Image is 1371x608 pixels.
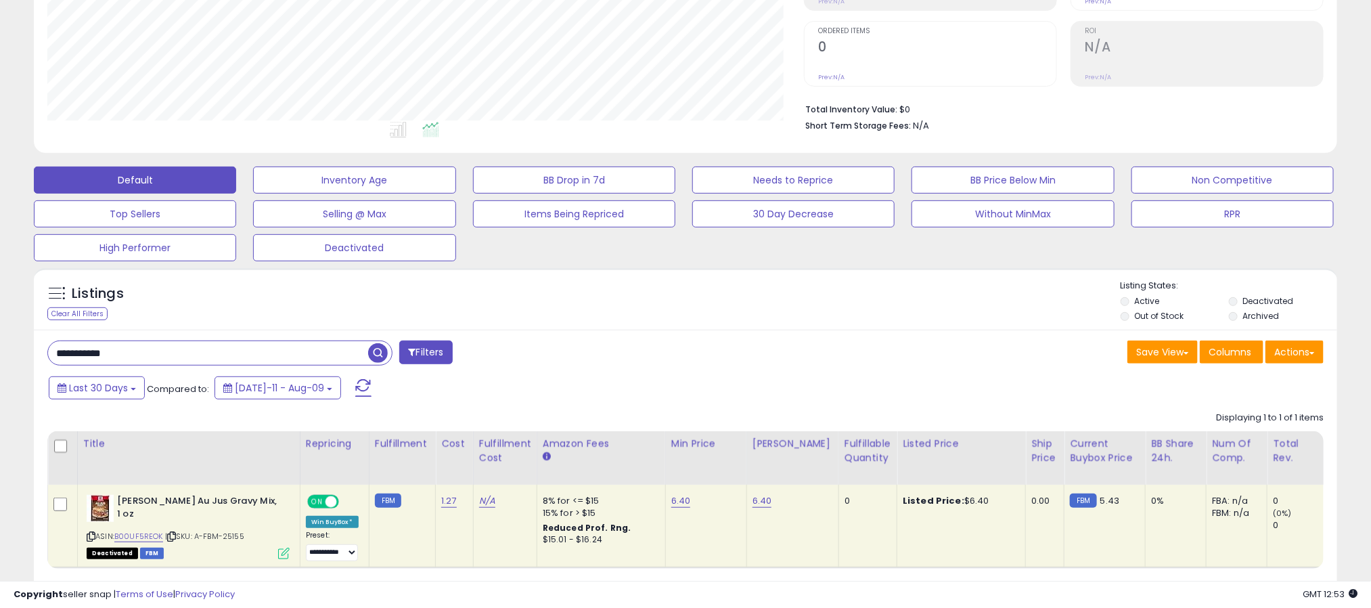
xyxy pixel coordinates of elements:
[375,494,401,508] small: FBM
[819,39,1056,58] h2: 0
[441,494,457,508] a: 1.27
[845,437,891,465] div: Fulfillable Quantity
[1273,508,1292,519] small: (0%)
[1121,280,1337,292] p: Listing States:
[806,104,898,115] b: Total Inventory Value:
[47,307,108,320] div: Clear All Filters
[14,588,235,601] div: seller snap | |
[671,437,741,451] div: Min Price
[479,437,531,465] div: Fulfillment Cost
[306,516,359,528] div: Win BuyBox *
[49,376,145,399] button: Last 30 Days
[903,495,1015,507] div: $6.40
[309,496,325,508] span: ON
[1085,28,1323,35] span: ROI
[752,494,772,508] a: 6.40
[83,437,294,451] div: Title
[253,167,455,194] button: Inventory Age
[479,494,495,508] a: N/A
[1303,588,1357,601] span: 2025-09-9 12:53 GMT
[1131,200,1334,227] button: RPR
[671,494,691,508] a: 6.40
[1212,507,1257,519] div: FBM: n/a
[543,522,631,534] b: Reduced Prof. Rng.
[235,381,324,395] span: [DATE]-11 - Aug-09
[1273,519,1328,531] div: 0
[1085,73,1112,81] small: Prev: N/A
[375,437,430,451] div: Fulfillment
[165,531,244,542] span: | SKU: A-FBM-25155
[845,495,886,507] div: 0
[1200,341,1263,364] button: Columns
[1212,495,1257,507] div: FBA: n/a
[69,381,128,395] span: Last 30 Days
[1242,295,1293,307] label: Deactivated
[399,341,452,364] button: Filters
[87,548,138,559] span: All listings that are unavailable for purchase on Amazon for any reason other than out-of-stock
[306,437,363,451] div: Repricing
[1135,295,1160,307] label: Active
[1031,495,1054,507] div: 0.00
[1070,437,1140,465] div: Current Buybox Price
[912,167,1114,194] button: BB Price Below Min
[543,495,655,507] div: 8% for <= $15
[1070,494,1096,508] small: FBM
[752,437,833,451] div: [PERSON_NAME]
[1151,495,1196,507] div: 0%
[543,507,655,519] div: 15% for > $15
[903,437,1020,451] div: Listed Price
[473,167,675,194] button: BB Drop in 7d
[1273,437,1322,465] div: Total Rev.
[912,200,1114,227] button: Without MinMax
[1212,437,1261,465] div: Num of Comp.
[215,376,341,399] button: [DATE]-11 - Aug-09
[1127,341,1198,364] button: Save View
[819,28,1056,35] span: Ordered Items
[147,383,209,395] span: Compared to:
[543,534,655,546] div: $15.01 - $16.24
[914,119,930,132] span: N/A
[903,494,964,507] b: Listed Price:
[1100,494,1120,507] span: 5.43
[1209,345,1251,359] span: Columns
[34,200,236,227] button: Top Sellers
[1273,495,1328,507] div: 0
[1085,39,1323,58] h2: N/A
[117,495,282,523] b: [PERSON_NAME] Au Jus Gravy Mix, 1 oz
[692,167,895,194] button: Needs to Reprice
[1031,437,1058,465] div: Ship Price
[87,495,114,522] img: 51ioCVCQ-ML._SL40_.jpg
[806,100,1313,116] li: $0
[116,588,173,601] a: Terms of Use
[1216,412,1324,425] div: Displaying 1 to 1 of 1 items
[806,120,912,131] b: Short Term Storage Fees:
[473,200,675,227] button: Items Being Repriced
[72,284,124,303] h5: Listings
[140,548,164,559] span: FBM
[337,496,359,508] span: OFF
[306,531,359,561] div: Preset:
[543,451,551,463] small: Amazon Fees.
[1131,167,1334,194] button: Non Competitive
[1265,341,1324,364] button: Actions
[114,531,163,542] a: B00UF5REOK
[1135,310,1184,322] label: Out of Stock
[253,234,455,261] button: Deactivated
[441,437,468,451] div: Cost
[14,588,63,601] strong: Copyright
[34,234,236,261] button: High Performer
[1151,437,1200,465] div: BB Share 24h.
[34,167,236,194] button: Default
[543,437,660,451] div: Amazon Fees
[253,200,455,227] button: Selling @ Max
[87,495,290,558] div: ASIN:
[175,588,235,601] a: Privacy Policy
[819,73,845,81] small: Prev: N/A
[692,200,895,227] button: 30 Day Decrease
[1242,310,1279,322] label: Archived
